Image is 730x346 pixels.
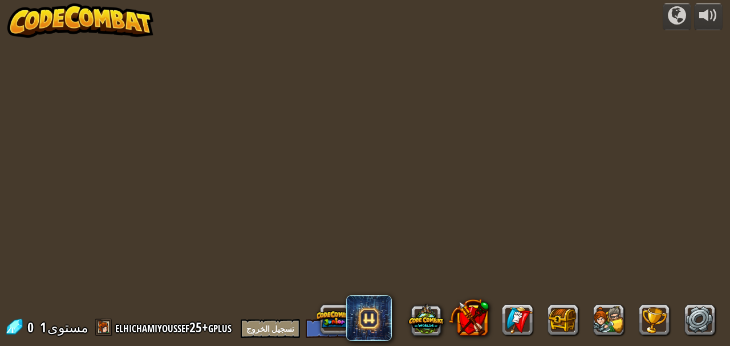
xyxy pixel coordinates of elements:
[7,3,153,38] img: CodeCombat - Learn how to code by playing a game
[47,318,88,337] span: مستوى
[694,3,723,30] button: تعديل الصوت
[40,318,46,336] span: 1
[241,319,300,338] button: تسجيل الخروج
[663,3,691,30] button: حملات
[115,318,235,336] a: elhichamiyoussef25+gplus
[27,318,37,336] span: 0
